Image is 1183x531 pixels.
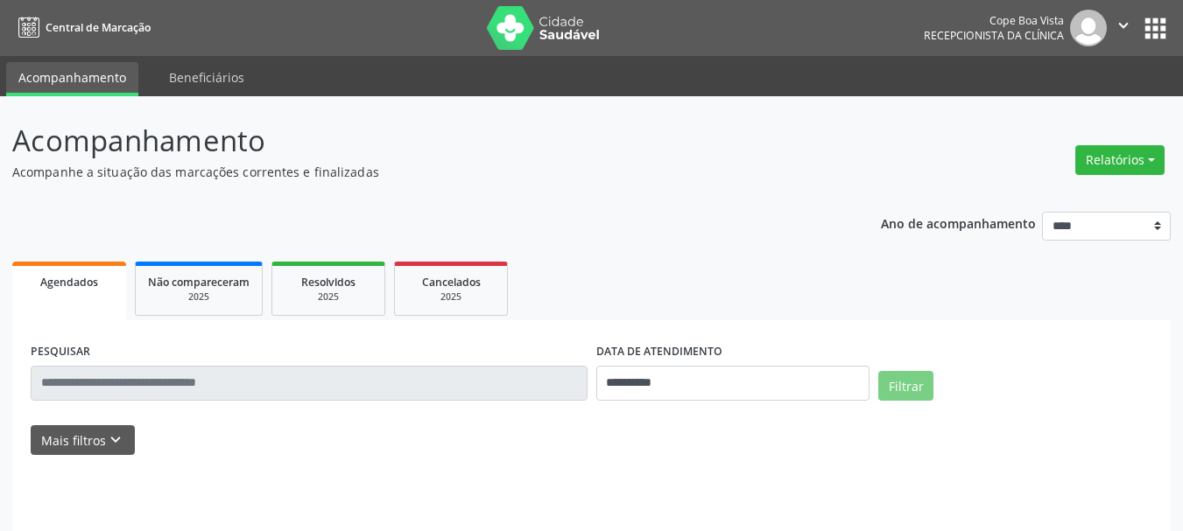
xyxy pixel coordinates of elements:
[40,275,98,290] span: Agendados
[1140,13,1171,44] button: apps
[12,119,823,163] p: Acompanhamento
[422,275,481,290] span: Cancelados
[1075,145,1165,175] button: Relatórios
[6,62,138,96] a: Acompanhamento
[924,13,1064,28] div: Cope Boa Vista
[1070,10,1107,46] img: img
[31,339,90,366] label: PESQUISAR
[301,275,356,290] span: Resolvidos
[1114,16,1133,35] i: 
[12,163,823,181] p: Acompanhe a situação das marcações correntes e finalizadas
[596,339,722,366] label: DATA DE ATENDIMENTO
[878,371,933,401] button: Filtrar
[157,62,257,93] a: Beneficiários
[407,290,495,304] div: 2025
[924,28,1064,43] span: Recepcionista da clínica
[46,20,151,35] span: Central de Marcação
[31,425,135,456] button: Mais filtroskeyboard_arrow_down
[285,290,372,304] div: 2025
[148,275,250,290] span: Não compareceram
[106,430,125,450] i: keyboard_arrow_down
[881,212,1036,234] p: Ano de acompanhamento
[1107,10,1140,46] button: 
[148,290,250,304] div: 2025
[12,13,151,42] a: Central de Marcação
